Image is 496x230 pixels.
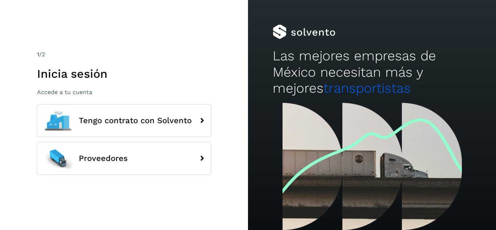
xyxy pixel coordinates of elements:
[37,142,211,175] button: Proveedores
[273,48,471,96] h2: Las mejores empresas de México necesitan más y mejores
[324,80,411,96] span: transportistas
[37,51,39,58] span: 1
[37,50,211,59] div: /2
[37,67,211,81] h1: Inicia sesión
[79,154,128,163] span: Proveedores
[37,104,211,137] button: Tengo contrato con Solvento
[37,89,211,96] p: Accede a tu cuenta
[79,116,192,125] span: Tengo contrato con Solvento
